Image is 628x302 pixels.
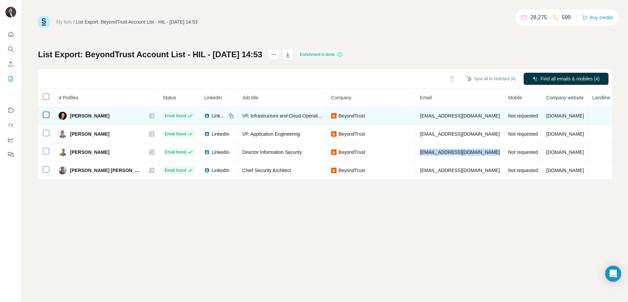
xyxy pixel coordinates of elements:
span: LinkedIn [204,95,222,100]
span: LinkedIn [212,112,226,119]
button: Find all emails & mobiles (4) [524,73,608,85]
img: Avatar [59,130,67,138]
button: My lists [5,73,16,85]
span: BeyondTrust [339,112,365,119]
button: Enrich CSV [5,58,16,70]
span: [EMAIL_ADDRESS][DOMAIN_NAME] [420,113,500,119]
span: [DOMAIN_NAME] [546,168,584,173]
button: Use Surfe API [5,119,16,131]
span: Find all emails & mobiles (4) [540,75,600,82]
span: [DOMAIN_NAME] [546,149,584,155]
span: 4 Profiles [59,95,78,100]
span: [PERSON_NAME] [PERSON_NAME] [70,167,142,174]
p: 599 [562,13,571,22]
div: List Export: BeyondTrust Account List - HIL - [DATE] 14:53 [76,19,198,25]
li: / [73,19,75,25]
span: Company website [546,95,584,100]
img: Avatar [59,166,67,174]
span: [PERSON_NAME] [70,131,109,137]
span: VP, Application Engineering [242,131,300,137]
span: BeyondTrust [339,149,365,156]
img: Avatar [59,148,67,156]
span: Status [163,95,176,100]
img: company-logo [331,131,337,137]
img: LinkedIn logo [204,131,210,137]
span: [EMAIL_ADDRESS][DOMAIN_NAME] [420,149,500,155]
span: Email found [165,113,186,119]
button: Use Surfe on LinkedIn [5,104,16,116]
span: Company [331,95,351,100]
img: Avatar [5,7,16,18]
span: [EMAIL_ADDRESS][DOMAIN_NAME] [420,131,500,137]
span: Not requested [508,168,538,173]
div: Open Intercom Messenger [605,266,621,282]
span: BeyondTrust [339,167,365,174]
span: VP, Infrastructure and Cloud Operations [242,113,325,119]
h1: List Export: BeyondTrust Account List - HIL - [DATE] 14:53 [38,49,262,60]
img: LinkedIn logo [204,168,210,173]
span: BeyondTrust [339,131,365,137]
span: [PERSON_NAME] [70,112,109,119]
img: company-logo [331,149,337,155]
span: Email found [165,149,186,155]
p: 28,275 [530,13,547,22]
button: actions [268,49,279,60]
span: Not requested [508,113,538,119]
span: Not requested [508,149,538,155]
span: Email found [165,131,186,137]
span: [DOMAIN_NAME] [546,131,584,137]
span: Landline [592,95,610,100]
span: Director Information Security [242,149,302,155]
img: Surfe Logo [38,16,49,28]
span: LinkedIn [212,131,230,137]
span: Chief Security Architect [242,168,291,173]
img: LinkedIn logo [204,149,210,155]
span: [EMAIL_ADDRESS][DOMAIN_NAME] [420,168,500,173]
span: Mobile [508,95,522,100]
span: LinkedIn [212,149,230,156]
a: My lists [56,19,72,25]
img: company-logo [331,113,337,119]
span: Job title [242,95,258,100]
div: Enrichment is done [298,51,345,59]
button: Feedback [5,148,16,161]
button: Sync all to HubSpot (4) [461,74,520,84]
span: [DOMAIN_NAME] [546,113,584,119]
span: [PERSON_NAME] [70,149,109,156]
img: Avatar [59,112,67,120]
img: company-logo [331,168,337,173]
button: Quick start [5,28,16,40]
button: Search [5,43,16,55]
img: LinkedIn logo [204,113,210,119]
span: Email found [165,167,186,173]
button: Dashboard [5,134,16,146]
span: Not requested [508,131,538,137]
button: Buy credits [582,13,613,22]
span: LinkedIn [212,167,230,174]
span: Email [420,95,432,100]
